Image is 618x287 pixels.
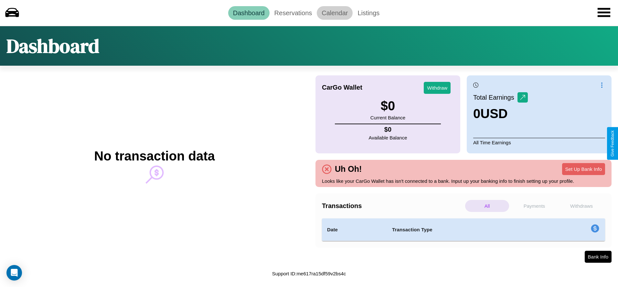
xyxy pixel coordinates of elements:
p: Support ID: me617ra15df59v2bs4c [272,269,346,278]
p: All [465,200,509,212]
h3: 0 USD [473,106,528,121]
p: Current Balance [370,113,405,122]
h4: $ 0 [369,126,407,133]
a: Listings [353,6,384,20]
p: Total Earnings [473,92,517,103]
button: Bank Info [585,251,612,263]
div: Give Feedback [610,130,615,157]
a: Dashboard [228,6,270,20]
p: Payments [512,200,556,212]
div: Open Intercom Messenger [6,265,22,281]
h4: Transactions [322,202,463,210]
h2: No transaction data [94,149,215,163]
p: Available Balance [369,133,407,142]
p: Withdraws [559,200,603,212]
p: All Time Earnings [473,138,605,147]
h4: Uh Oh! [332,164,365,174]
a: Reservations [270,6,317,20]
h4: CarGo Wallet [322,84,362,91]
p: Looks like your CarGo Wallet has isn't connected to a bank. Input up your banking info to finish ... [322,177,605,185]
table: simple table [322,218,605,241]
h4: Date [327,226,382,234]
h1: Dashboard [6,33,99,59]
button: Set Up Bank Info [562,163,605,175]
h4: Transaction Type [392,226,538,234]
button: Withdraw [424,82,451,94]
h3: $ 0 [370,99,405,113]
a: Calendar [317,6,353,20]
